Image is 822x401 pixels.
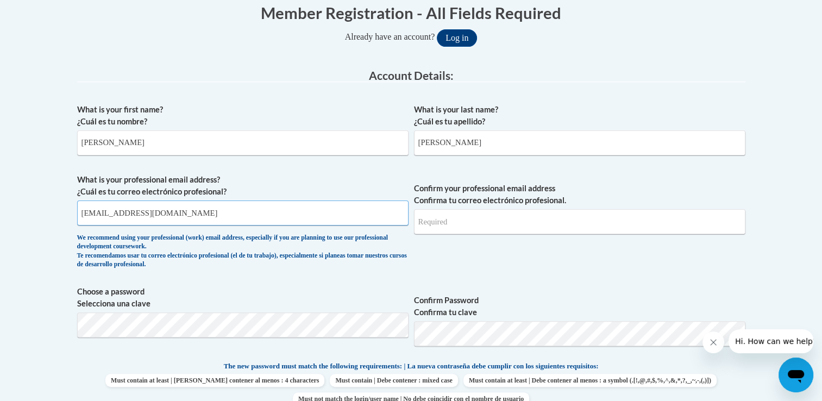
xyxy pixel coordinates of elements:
input: Required [414,209,745,234]
span: Must contain at least | [PERSON_NAME] contener al menos : 4 characters [105,374,324,387]
span: Must contain | Debe contener : mixed case [330,374,457,387]
label: Choose a password Selecciona una clave [77,286,409,310]
button: Log in [437,29,477,47]
label: What is your last name? ¿Cuál es tu apellido? [414,104,745,128]
input: Metadata input [77,130,409,155]
label: What is your professional email address? ¿Cuál es tu correo electrónico profesional? [77,174,409,198]
span: Hi. How can we help? [7,8,88,16]
iframe: Close message [702,331,724,353]
h1: Member Registration - All Fields Required [77,2,745,24]
div: We recommend using your professional (work) email address, especially if you are planning to use ... [77,234,409,270]
label: Confirm Password Confirma tu clave [414,295,745,318]
label: What is your first name? ¿Cuál es tu nombre? [77,104,409,128]
span: Must contain at least | Debe contener al menos : a symbol (.[!,@,#,$,%,^,&,*,?,_,~,-,(,)]) [463,374,717,387]
iframe: Message from company [729,329,813,353]
label: Confirm your professional email address Confirma tu correo electrónico profesional. [414,183,745,206]
input: Metadata input [77,200,409,225]
iframe: Button to launch messaging window [779,358,813,392]
input: Metadata input [414,130,745,155]
span: Already have an account? [345,32,435,41]
span: Account Details: [369,68,454,82]
span: The new password must match the following requirements: | La nueva contraseña debe cumplir con lo... [224,361,599,371]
